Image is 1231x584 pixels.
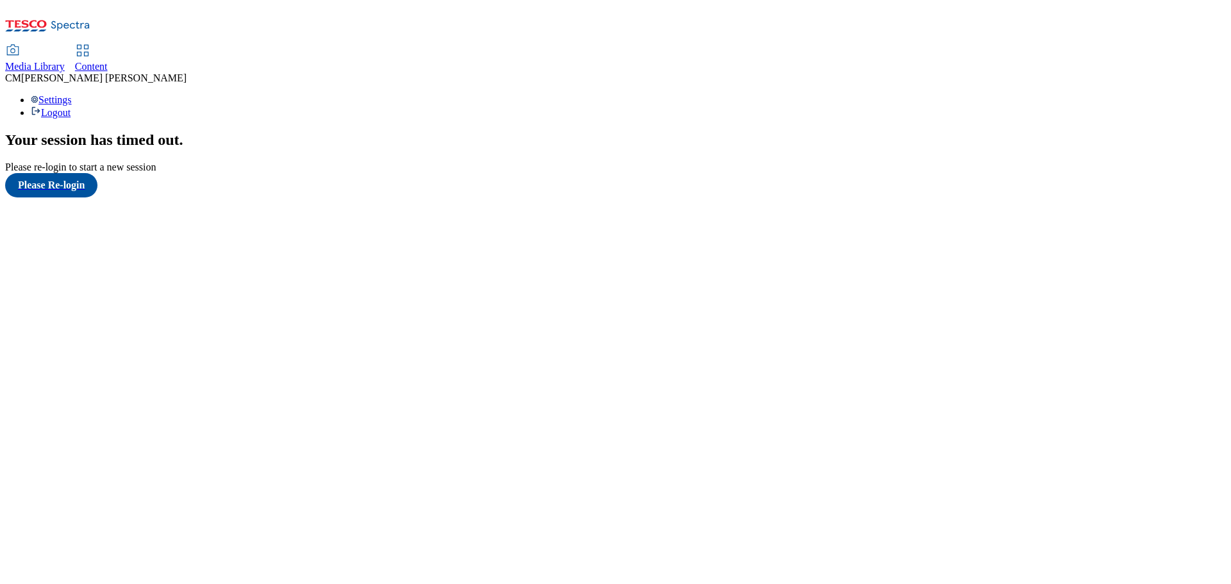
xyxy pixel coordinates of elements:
[5,162,1226,173] div: Please re-login to start a new session
[180,131,183,148] span: .
[75,61,108,72] span: Content
[5,46,65,72] a: Media Library
[21,72,187,83] span: [PERSON_NAME] [PERSON_NAME]
[5,173,97,197] button: Please Re-login
[75,46,108,72] a: Content
[31,107,71,118] a: Logout
[5,72,21,83] span: CM
[5,61,65,72] span: Media Library
[5,173,1226,197] a: Please Re-login
[5,131,1226,149] h2: Your session has timed out
[31,94,72,105] a: Settings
